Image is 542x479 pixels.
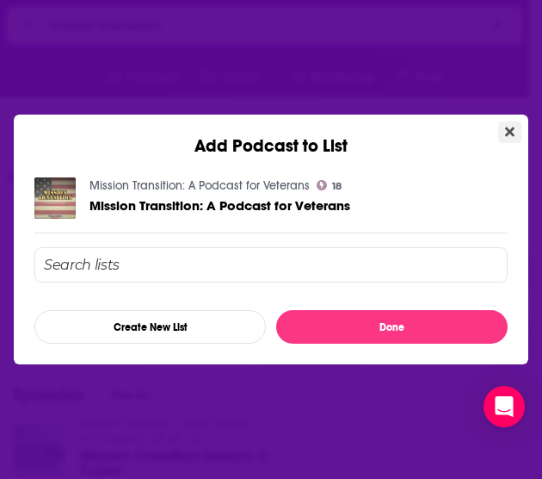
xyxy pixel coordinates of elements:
[14,115,528,157] div: Add Podcast to List
[89,197,350,214] span: Mission Transition: A Podcast for Veterans
[317,180,342,190] a: 18
[34,177,76,219] img: Mission Transition: A Podcast for Veterans
[34,247,508,283] input: Search lists
[89,178,310,193] a: Mission Transition: A Podcast for Veterans
[498,121,521,143] button: Close
[34,310,266,344] button: Create New List
[276,310,508,344] button: Done
[34,247,508,344] div: Add Podcast To List
[89,198,350,213] a: Mission Transition: A Podcast for Veterans
[483,386,525,427] div: Open Intercom Messenger
[332,183,342,190] span: 18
